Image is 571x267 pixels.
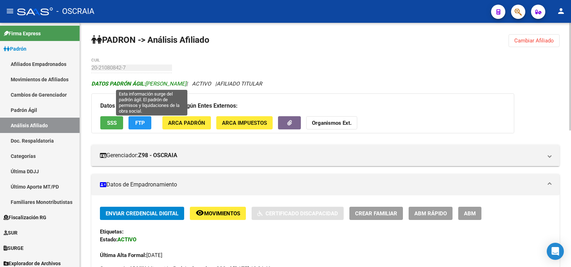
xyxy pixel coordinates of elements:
[312,120,352,126] strong: Organismos Ext.
[547,243,564,260] div: Open Intercom Messenger
[4,244,24,252] span: SURGE
[409,207,453,220] button: ABM Rápido
[252,207,344,220] button: Certificado Discapacidad
[117,236,136,243] strong: ACTIVO
[128,116,151,129] button: FTP
[100,181,542,189] mat-panel-title: Datos de Empadronamiento
[91,81,186,87] span: [PERSON_NAME]
[355,210,397,217] span: Crear Familiar
[135,120,145,126] span: FTP
[190,207,246,220] button: Movimientos
[4,229,17,237] span: SUR
[162,116,211,129] button: ARCA Padrón
[4,45,26,53] span: Padrón
[138,152,177,159] strong: Z98 - OSCRAIA
[100,116,123,129] button: SSS
[100,152,542,159] mat-panel-title: Gerenciador:
[509,34,560,47] button: Cambiar Afiliado
[100,207,184,220] button: Enviar Credencial Digital
[458,207,481,220] button: ABM
[168,120,205,126] span: ARCA Padrón
[557,7,565,15] mat-icon: person
[4,214,46,221] span: Fiscalización RG
[349,207,403,220] button: Crear Familiar
[56,4,94,19] span: - OSCRAIA
[306,116,357,129] button: Organismos Ext.
[414,210,447,217] span: ABM Rápido
[106,210,178,217] span: Enviar Credencial Digital
[100,101,505,111] h3: Datos Personales y Afiliatorios según Entes Externos:
[100,252,146,258] strong: Última Alta Formal:
[4,30,41,37] span: Firma Express
[266,210,338,217] span: Certificado Discapacidad
[217,81,262,87] span: AFILIADO TITULAR
[91,35,209,45] strong: PADRON -> Análisis Afiliado
[91,174,560,195] mat-expansion-panel-header: Datos de Empadronamiento
[91,81,262,87] i: | ACTIVO |
[107,120,117,126] span: SSS
[514,37,554,44] span: Cambiar Afiliado
[91,145,560,166] mat-expansion-panel-header: Gerenciador:Z98 - OSCRAIA
[222,120,267,126] span: ARCA Impuestos
[216,116,273,129] button: ARCA Impuestos
[6,7,14,15] mat-icon: menu
[100,236,117,243] strong: Estado:
[100,229,123,235] strong: Etiquetas:
[196,209,204,217] mat-icon: remove_red_eye
[204,210,240,217] span: Movimientos
[100,252,162,258] span: [DATE]
[91,81,145,87] strong: DATOS PADRÓN ÁGIL:
[464,210,476,217] span: ABM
